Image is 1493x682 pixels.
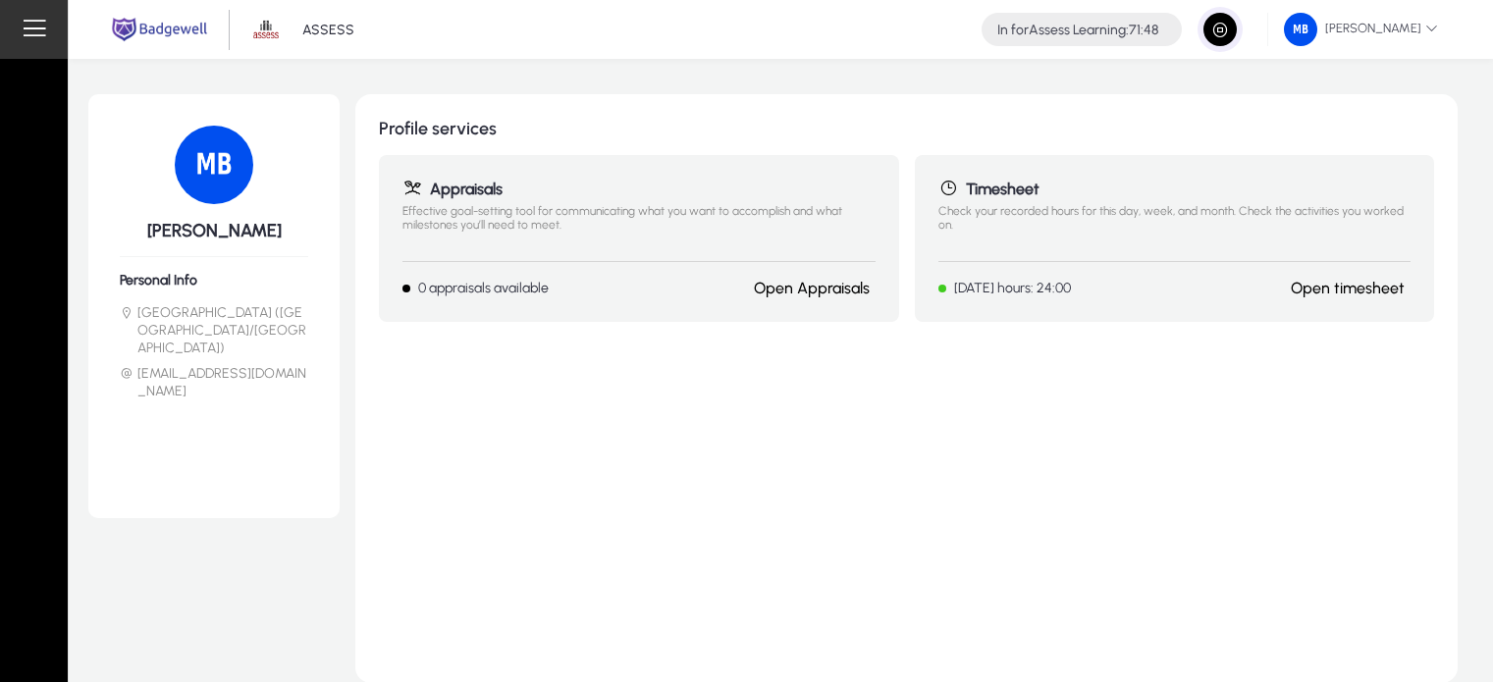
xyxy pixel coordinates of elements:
h4: Assess Learning [997,22,1158,38]
img: 75.png [1284,13,1317,46]
span: In for [997,22,1029,38]
button: Open timesheet [1285,278,1411,298]
h6: Personal Info [120,272,308,289]
p: Effective goal-setting tool for communicating what you want to accomplish and what milestones you... [402,204,876,245]
li: [EMAIL_ADDRESS][DOMAIN_NAME] [120,365,308,400]
p: Check your recorded hours for this day, week, and month. Check the activities you worked on. [938,204,1412,245]
p: 0 appraisals available [418,280,549,296]
span: 71:48 [1129,22,1158,38]
span: [PERSON_NAME] [1284,13,1438,46]
p: [DATE] hours: 24:00 [954,280,1071,296]
button: Open Appraisals [748,278,876,298]
img: main.png [108,16,211,43]
p: ASSESS [302,22,354,38]
h1: Appraisals [402,179,876,198]
span: : [1126,22,1129,38]
li: [GEOGRAPHIC_DATA] ([GEOGRAPHIC_DATA]/[GEOGRAPHIC_DATA]) [120,304,308,357]
h5: [PERSON_NAME] [120,220,308,241]
h1: Timesheet [938,179,1412,198]
button: [PERSON_NAME] [1268,12,1454,47]
img: 75.png [175,126,253,204]
a: Open Appraisals [754,279,870,297]
a: Open timesheet [1291,279,1405,297]
h1: Profile services [379,118,1434,139]
img: 1.png [247,11,285,48]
